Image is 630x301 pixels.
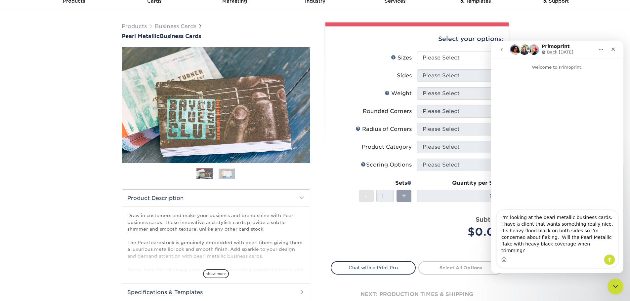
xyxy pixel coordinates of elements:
iframe: Intercom live chat [491,41,623,273]
span: - [365,191,368,201]
span: Pearl Metallic [122,33,160,39]
div: $0.00 [422,224,503,240]
a: Chat with a Print Pro [331,261,416,274]
span: + [402,191,406,201]
strong: Subtotal [476,216,503,223]
div: Weight [385,90,412,97]
div: Product Category [362,143,412,151]
div: Sides [397,72,412,80]
a: Products [122,23,147,29]
img: Business Cards 01 [196,166,213,182]
h1: Business Cards [122,33,310,39]
div: Sizes [391,54,412,62]
div: Quantity per Set [417,179,503,187]
div: Radius of Corners [356,125,412,133]
a: Business Cards [155,23,196,29]
a: Select All Options [418,261,503,274]
div: Select your options: [331,26,503,52]
div: Scoring Options [361,161,412,169]
img: Pearl Metallic 01 [122,11,310,199]
img: Business Cards 02 [219,169,235,179]
h2: Product Description [122,190,310,207]
div: Sets [359,179,412,187]
iframe: Intercom live chat [608,279,623,294]
span: show more [203,269,229,278]
div: Rounded Corners [363,107,412,115]
h2: Specifications & Templates [122,283,310,301]
a: Pearl MetallicBusiness Cards [122,33,310,39]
